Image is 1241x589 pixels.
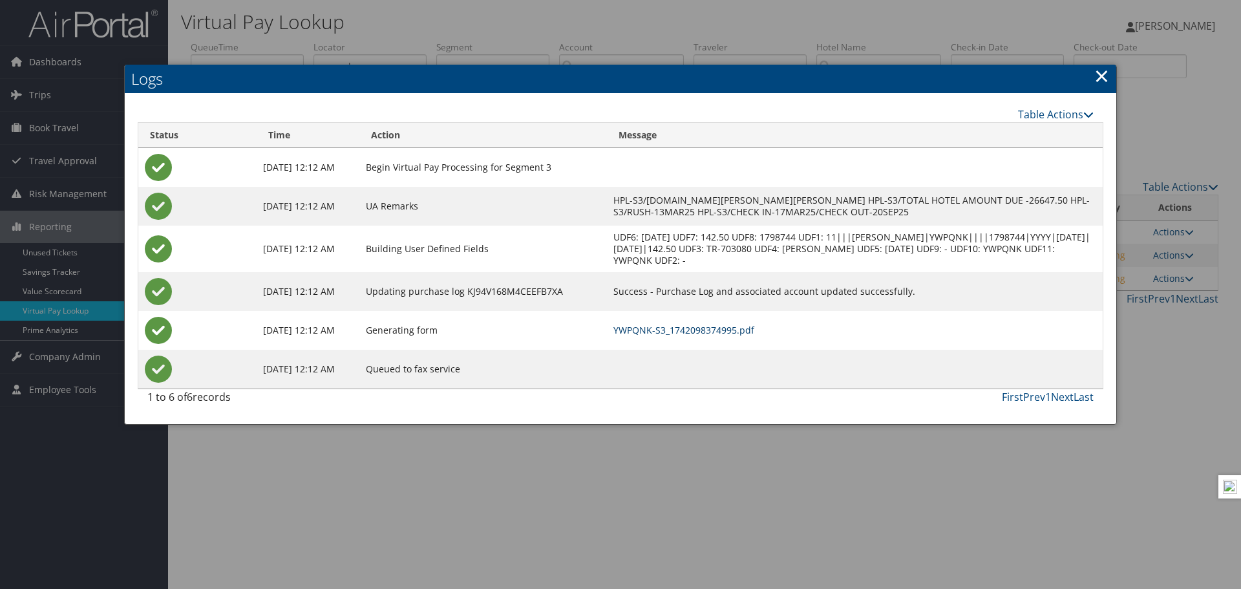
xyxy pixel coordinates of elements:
h2: Logs [125,65,1116,93]
a: 1 [1045,390,1051,404]
th: Action: activate to sort column ascending [359,123,607,148]
td: Success - Purchase Log and associated account updated successfully. [607,272,1103,311]
span: 6 [187,390,193,404]
td: [DATE] 12:12 AM [257,350,360,389]
td: [DATE] 12:12 AM [257,148,360,187]
td: Queued to fax service [359,350,607,389]
td: [DATE] 12:12 AM [257,272,360,311]
th: Time: activate to sort column ascending [257,123,360,148]
a: Last [1074,390,1094,404]
a: Prev [1023,390,1045,404]
td: UDF6: [DATE] UDF7: 142.50 UDF8: 1798744 UDF1: 11|||[PERSON_NAME]|YWPQNK||||1798744|YYYY|[DATE]|[D... [607,226,1103,272]
td: UA Remarks [359,187,607,226]
a: Next [1051,390,1074,404]
th: Status: activate to sort column ascending [138,123,257,148]
a: YWPQNK-S3_1742098374995.pdf [613,324,754,336]
a: Table Actions [1018,107,1094,122]
td: [DATE] 12:12 AM [257,226,360,272]
td: Generating form [359,311,607,350]
a: First [1002,390,1023,404]
td: Updating purchase log KJ94V168M4CEEFB7XA [359,272,607,311]
a: Close [1094,63,1109,89]
div: 1 to 6 of records [147,389,370,411]
th: Message: activate to sort column ascending [607,123,1103,148]
td: [DATE] 12:12 AM [257,311,360,350]
td: [DATE] 12:12 AM [257,187,360,226]
td: Begin Virtual Pay Processing for Segment 3 [359,148,607,187]
td: HPL-S3/[DOMAIN_NAME][PERSON_NAME][PERSON_NAME] HPL-S3/TOTAL HOTEL AMOUNT DUE -26647.50 HPL-S3/RUS... [607,187,1103,226]
td: Building User Defined Fields [359,226,607,272]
